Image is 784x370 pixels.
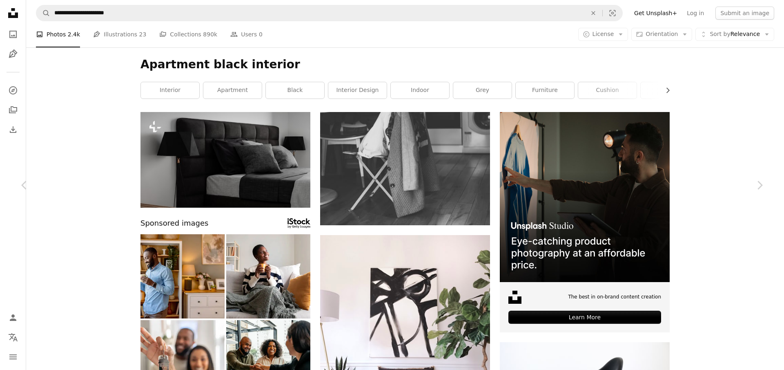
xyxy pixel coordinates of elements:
[5,46,21,62] a: Illustrations
[391,82,449,99] a: indoor
[140,112,310,208] img: a black and white photo of a bed with a black headboard
[5,329,21,345] button: Language
[259,30,263,39] span: 0
[93,21,146,47] a: Illustrations 23
[36,5,50,21] button: Search Unsplash
[715,7,774,20] button: Submit an image
[328,82,387,99] a: interior design
[568,294,661,300] span: The best in on-brand content creation
[5,349,21,365] button: Menu
[320,340,490,348] a: black metal cross table decor
[320,165,490,172] a: suit jacket and folding chair
[5,309,21,326] a: Log in / Sign up
[592,31,614,37] span: License
[584,5,602,21] button: Clear
[500,112,670,282] img: file-1715714098234-25b8b4e9d8faimage
[660,82,670,99] button: scroll list to the right
[578,28,628,41] button: License
[203,30,217,39] span: 890k
[320,112,490,225] img: suit jacket and folding chair
[140,234,225,318] img: Young man using smartphone and drinking coffee at home
[453,82,512,99] a: grey
[516,82,574,99] a: furniture
[641,82,699,99] a: design
[159,21,217,47] a: Collections 890k
[508,291,521,304] img: file-1631678316303-ed18b8b5cb9cimage
[226,234,310,318] img: Pensive happy African American young woman relaxing at home, sitting on the sofa drinking coffee ...
[710,30,760,38] span: Relevance
[631,28,692,41] button: Orientation
[141,82,199,99] a: interior
[710,31,730,37] span: Sort by
[5,82,21,99] a: Explore
[5,121,21,138] a: Download History
[5,102,21,118] a: Collections
[500,112,670,332] a: The best in on-brand content creationLearn More
[646,31,678,37] span: Orientation
[203,82,262,99] a: apartment
[140,156,310,163] a: a black and white photo of a bed with a black headboard
[508,311,661,324] div: Learn More
[230,21,263,47] a: Users 0
[695,28,774,41] button: Sort byRelevance
[5,26,21,43] a: Photos
[735,146,784,224] a: Next
[140,218,208,229] span: Sponsored images
[603,5,622,21] button: Visual search
[140,57,670,72] h1: Apartment black interior
[578,82,637,99] a: cushion
[629,7,682,20] a: Get Unsplash+
[36,5,623,21] form: Find visuals sitewide
[139,30,147,39] span: 23
[682,7,709,20] a: Log in
[266,82,324,99] a: black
